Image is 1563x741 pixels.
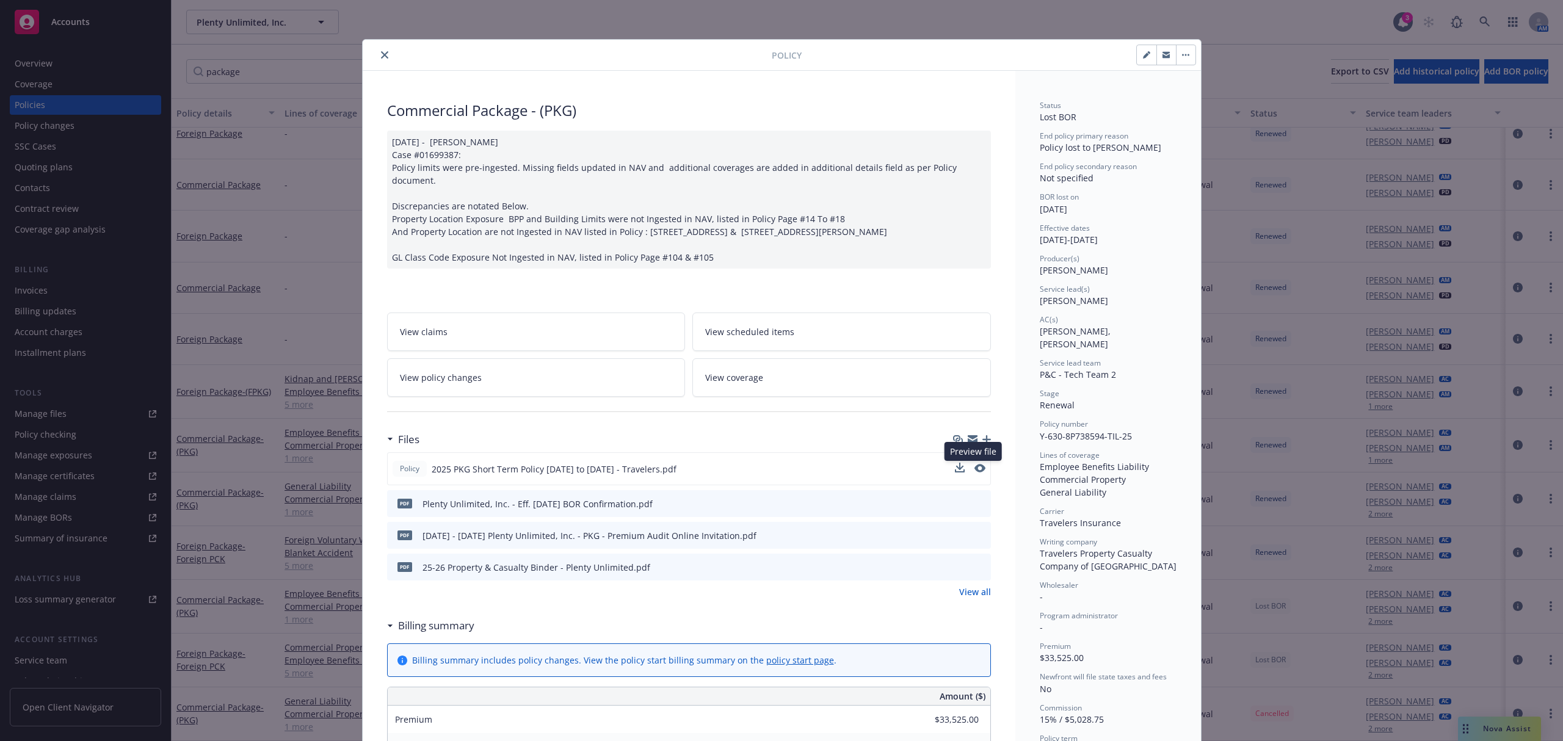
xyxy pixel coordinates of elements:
span: Policy [397,463,422,474]
div: Commercial Package - (PKG) [387,100,991,121]
button: download file [956,497,965,510]
div: Employee Benefits Liability [1040,460,1177,473]
span: Status [1040,100,1061,110]
span: 2025 PKG Short Term Policy [DATE] to [DATE] - Travelers.pdf [432,463,676,475]
span: Program administrator [1040,610,1118,621]
span: BOR lost on [1040,192,1079,202]
div: 25-26 Property & Casualty Binder - Plenty Unlimited.pdf [422,561,650,574]
div: Preview file [945,442,1002,461]
button: close [377,48,392,62]
button: preview file [974,464,985,472]
span: Premium [395,714,432,725]
span: View claims [400,325,448,338]
span: Effective dates [1040,223,1090,233]
button: preview file [974,463,985,475]
span: Premium [1040,641,1071,651]
span: pdf [397,562,412,571]
a: View all [959,585,991,598]
span: View policy changes [400,371,482,384]
span: P&C - Tech Team 2 [1040,369,1116,380]
h3: Files [398,432,419,447]
button: download file [956,561,965,574]
div: [DATE] - [DATE] Plenty Unlimited, Inc. - PKG - Premium Audit Online Invitation.pdf [422,529,756,542]
a: View claims [387,313,686,351]
span: Commission [1040,703,1082,713]
div: Commercial Property [1040,473,1177,486]
span: Y-630-8P738594-TIL-25 [1040,430,1132,442]
span: [PERSON_NAME], [PERSON_NAME] [1040,325,1113,350]
span: - [1040,621,1043,633]
span: Policy [772,49,802,62]
div: Billing summary [387,618,474,634]
span: View coverage [705,371,763,384]
span: Renewal [1040,399,1075,411]
span: - [1040,591,1043,602]
button: preview file [975,561,986,574]
span: Travelers Insurance [1040,517,1121,529]
a: View scheduled items [692,313,991,351]
span: Policy number [1040,419,1088,429]
span: Service lead team [1040,358,1101,368]
span: View scheduled items [705,325,794,338]
span: pdf [397,530,412,540]
span: Carrier [1040,506,1064,516]
div: Files [387,432,419,447]
button: download file [955,463,965,475]
span: 15% / $5,028.75 [1040,714,1104,725]
span: Not specified [1040,172,1093,184]
input: 0.00 [907,710,986,729]
a: View policy changes [387,358,686,397]
span: [PERSON_NAME] [1040,264,1108,276]
h3: Billing summary [398,618,474,634]
span: Travelers Property Casualty Company of [GEOGRAPHIC_DATA] [1040,548,1177,572]
button: download file [956,529,965,542]
div: [DATE] - [PERSON_NAME] Case #01699387: Policy limits were pre-ingested. Missing fields updated in... [387,131,991,269]
button: download file [955,463,965,472]
span: Stage [1040,388,1059,399]
span: AC(s) [1040,314,1058,325]
span: $33,525.00 [1040,652,1084,663]
span: Service lead(s) [1040,284,1090,294]
div: [DATE] - [DATE] [1040,223,1177,246]
span: Lines of coverage [1040,450,1100,460]
div: General Liability [1040,486,1177,499]
a: policy start page [766,654,834,666]
span: pdf [397,499,412,508]
span: [PERSON_NAME] [1040,295,1108,306]
button: preview file [975,497,986,510]
span: Newfront will file state taxes and fees [1040,671,1167,682]
span: Lost BOR [1040,111,1076,123]
span: No [1040,683,1051,695]
span: Amount ($) [940,690,985,703]
span: End policy secondary reason [1040,161,1137,172]
span: End policy primary reason [1040,131,1128,141]
span: Wholesaler [1040,580,1078,590]
div: Billing summary includes policy changes. View the policy start billing summary on the . [412,654,836,667]
span: Producer(s) [1040,253,1079,264]
span: Writing company [1040,537,1097,547]
a: View coverage [692,358,991,397]
button: preview file [975,529,986,542]
div: Plenty Unlimited, Inc. - Eff. [DATE] BOR Confirmation.pdf [422,497,653,510]
span: [DATE] [1040,203,1067,215]
span: Policy lost to [PERSON_NAME] [1040,142,1161,153]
